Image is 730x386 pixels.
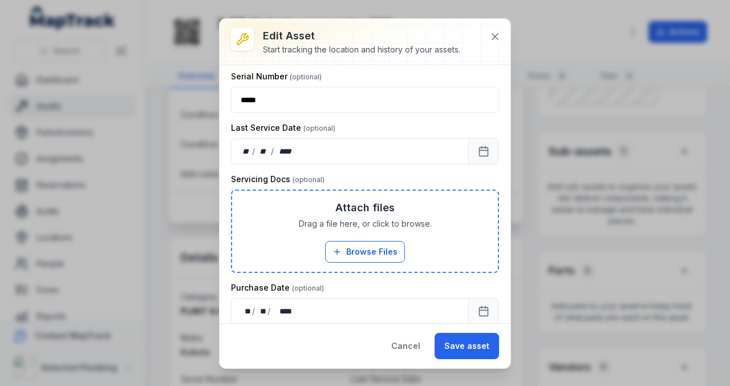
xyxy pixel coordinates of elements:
[241,305,252,317] div: day,
[435,333,499,359] button: Save asset
[231,282,324,293] label: Purchase Date
[252,146,256,157] div: /
[256,305,267,317] div: month,
[256,146,271,157] div: month,
[231,174,325,185] label: Servicing Docs
[231,122,335,134] label: Last Service Date
[267,305,271,317] div: /
[263,44,460,55] div: Start tracking the location and history of your assets.
[241,146,252,157] div: day,
[231,71,322,82] label: Serial Number
[275,146,296,157] div: year,
[335,200,395,216] h3: Attach files
[382,333,430,359] button: Cancel
[263,28,460,44] h3: Edit asset
[468,298,499,324] button: Calendar
[325,241,405,263] button: Browse Files
[271,146,275,157] div: /
[468,138,499,164] button: Calendar
[299,218,432,230] span: Drag a file here, or click to browse.
[271,305,293,317] div: year,
[252,305,256,317] div: /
